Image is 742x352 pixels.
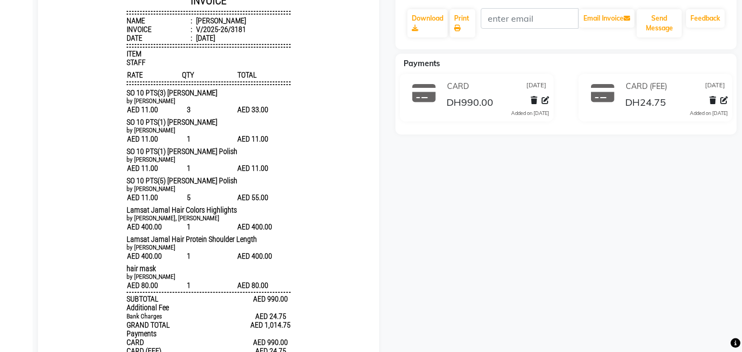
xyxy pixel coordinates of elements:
a: Print [450,9,475,37]
span: SO 10 PTS(3) [PERSON_NAME] [78,215,168,223]
div: Date [78,160,143,169]
small: by [PERSON_NAME] [78,253,127,260]
span: : [142,143,143,151]
input: enter email [481,8,578,29]
span: AED 11.00 [188,260,242,270]
span: CARD [447,81,469,92]
span: [DATE] [705,81,725,92]
div: V/2025-26/3181 [145,151,197,160]
span: AED 33.00 [188,231,242,241]
span: RATE [78,196,131,206]
span: AED 11.00 [78,290,131,299]
span: Payments [404,59,440,68]
p: Hamadiya 1 Ajman [78,92,242,105]
p: 0528905437 / 0556229782 [78,105,242,118]
div: Invoice [78,151,143,160]
small: by [PERSON_NAME] [78,311,127,319]
button: Email Invoice [579,9,634,28]
div: [PERSON_NAME] [145,143,197,151]
span: 5 [133,319,186,329]
small: by [PERSON_NAME] [78,223,127,231]
span: [DATE] [526,81,546,92]
h3: INVOICE [78,118,242,136]
span: : [142,160,143,169]
span: SO 10 PTS(1) [PERSON_NAME] [78,244,168,253]
span: TOTAL [188,196,242,206]
div: Added on [DATE] [511,110,549,117]
span: Lamsat Jamal Hair Colors Highlights [78,332,188,341]
span: ITEM [78,176,92,184]
span: 1 [133,290,186,299]
span: SO 10 PTS(5) [PERSON_NAME] Polish [78,303,188,311]
span: : [142,151,143,160]
span: 1 [133,260,186,270]
div: Name [78,143,143,151]
span: DH24.75 [625,96,666,111]
span: AED 11.00 [188,290,242,299]
a: Download [407,9,448,37]
span: AED 11.00 [78,319,131,329]
a: Feedback [686,9,725,28]
button: Send Message [637,9,682,37]
span: AED 11.00 [78,260,131,270]
span: CARD (FEE) [626,81,667,92]
span: STAFF [78,184,97,193]
small: by [PERSON_NAME] [78,282,127,290]
span: AED 11.00 [78,231,131,241]
span: 3 [133,231,186,241]
span: DH990.00 [447,96,493,111]
span: SO 10 PTS(1) [PERSON_NAME] Polish [78,273,188,282]
div: [DATE] [145,160,166,169]
div: Added on [DATE] [690,110,728,117]
span: QTY [133,196,186,206]
small: by [PERSON_NAME], [PERSON_NAME] [78,341,171,348]
span: AED 55.00 [188,319,242,329]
